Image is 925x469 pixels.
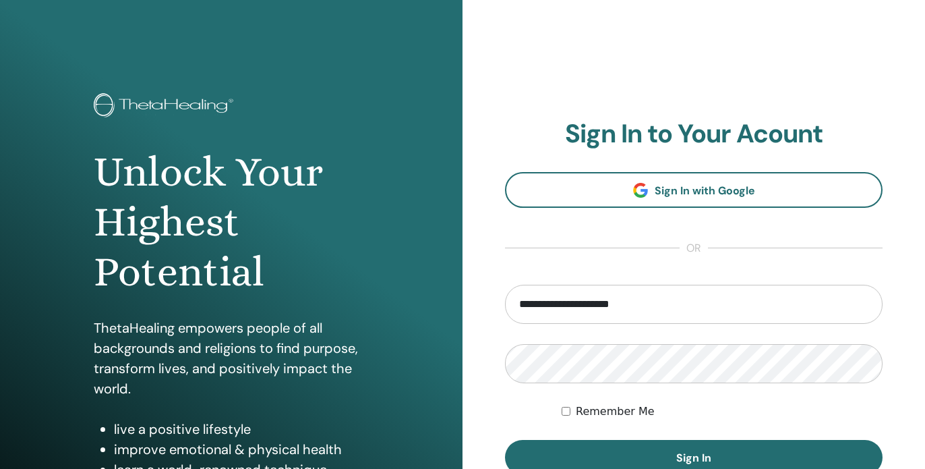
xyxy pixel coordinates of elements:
span: Sign In [676,451,711,465]
label: Remember Me [576,404,655,420]
li: live a positive lifestyle [114,419,368,439]
h2: Sign In to Your Acount [505,119,883,150]
p: ThetaHealing empowers people of all backgrounds and religions to find purpose, transform lives, a... [94,318,368,399]
a: Sign In with Google [505,172,883,208]
span: Sign In with Google [655,184,755,198]
span: or [680,240,708,256]
div: Keep me authenticated indefinitely or until I manually logout [562,404,883,420]
li: improve emotional & physical health [114,439,368,460]
h1: Unlock Your Highest Potential [94,147,368,298]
